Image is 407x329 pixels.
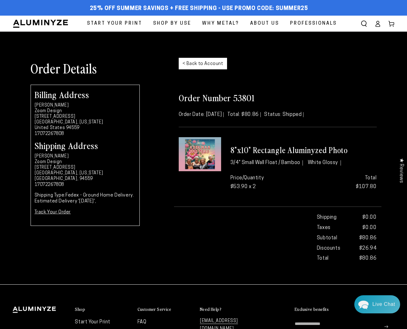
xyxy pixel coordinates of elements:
[245,16,284,32] a: About Us
[35,120,136,125] li: [GEOGRAPHIC_DATA], [US_STATE]
[138,320,147,325] a: FAQ
[10,16,15,21] img: website_grey.svg
[227,112,261,117] span: Total: $80.86
[317,254,329,263] strong: Total
[148,16,196,32] a: Shop By Use
[90,5,308,12] span: 25% off Summer Savings + Free Shipping - Use Promo Code: SUMMER25
[357,17,371,31] summary: Search our site
[230,160,303,166] li: 3/4" Small Wall Float / Bamboo
[35,171,136,176] li: [GEOGRAPHIC_DATA], [US_STATE]
[359,244,377,253] span: $26.94
[75,307,131,312] summary: Shop
[17,10,31,15] div: v 4.0.25
[153,19,191,28] span: Shop By Use
[67,178,84,183] span: Re:amaze
[395,153,407,188] div: Click to open Judge.me floating reviews tab
[35,114,136,120] li: [STREET_ADDRESS]
[317,223,331,232] strong: Taxes
[16,16,69,21] div: Domain: [DOMAIN_NAME]
[58,9,75,26] img: John
[35,103,69,108] strong: [PERSON_NAME]
[179,58,227,69] a: < Back to Account
[35,192,136,205] p: Fedex - Ground Home Delivery. Estimated Delivery '[DATE]',
[62,36,67,41] img: tab_keywords_by_traffic_grey.svg
[362,223,376,232] span: $0.00
[317,213,337,222] strong: Shipping
[179,137,221,171] img: 8"x10" Rectangle White Glossy Aluminyzed Photo - 3/4" Small Wall Float / None
[35,165,136,171] li: [STREET_ADDRESS]
[179,92,377,103] h2: Order Number 53801
[372,295,395,313] div: Contact Us Directly
[45,9,61,26] img: Marie J
[35,159,136,165] li: Zoom Design
[138,307,171,312] h2: Customer Service
[197,16,244,32] a: Why Metal?
[359,254,377,263] strong: $80.86
[179,112,224,117] span: Order Date: [DATE]
[10,10,15,15] img: logo_orange.svg
[48,179,85,182] span: We run on
[24,37,56,41] div: Domain Overview
[365,176,377,181] strong: Total
[230,174,299,192] p: Price/Quantity $53.90 x 2
[12,19,69,28] img: Aluminyze
[138,307,194,312] summary: Customer Service
[295,307,395,312] summary: Exclusive benefits
[35,154,69,159] strong: [PERSON_NAME]
[359,234,377,243] span: $80.86
[71,9,88,26] img: Helga
[317,234,337,243] strong: Subtotal
[362,213,376,222] span: $0.00
[35,141,136,150] h2: Shipping Address
[295,307,329,312] h2: Exclusive benefits
[35,210,71,215] a: Track Your Order
[35,131,136,137] li: 17072267808
[75,307,85,312] h2: Shop
[200,307,221,312] h2: Need Help?
[31,60,169,76] h1: Order Details
[87,19,142,28] span: Start Your Print
[35,108,136,114] li: Zoom Design
[35,193,65,198] strong: Shipping Type:
[35,182,136,188] li: 17072267808
[35,176,136,182] li: [GEOGRAPHIC_DATA], 94559
[285,16,342,32] a: Professionals
[42,188,90,198] a: Send a Message
[9,29,124,34] div: We usually reply in a few hours.
[35,90,136,99] h2: Billing Address
[69,37,105,41] div: Keywords by Traffic
[290,19,337,28] span: Professionals
[230,145,377,155] h3: 8"x10" Rectangle Aluminyzed Photo
[75,320,110,325] a: Start Your Print
[35,125,136,131] li: United States 94559
[354,295,400,313] div: Chat widget toggle
[250,19,279,28] span: About Us
[264,112,303,117] span: Status: Shipped
[200,307,256,312] summary: Need Help?
[202,19,239,28] span: Why Metal?
[308,174,376,192] p: $107.80
[308,160,341,166] li: White Glossy
[82,16,147,32] a: Start Your Print
[317,244,340,253] strong: Discounts
[17,36,22,41] img: tab_domain_overview_orange.svg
